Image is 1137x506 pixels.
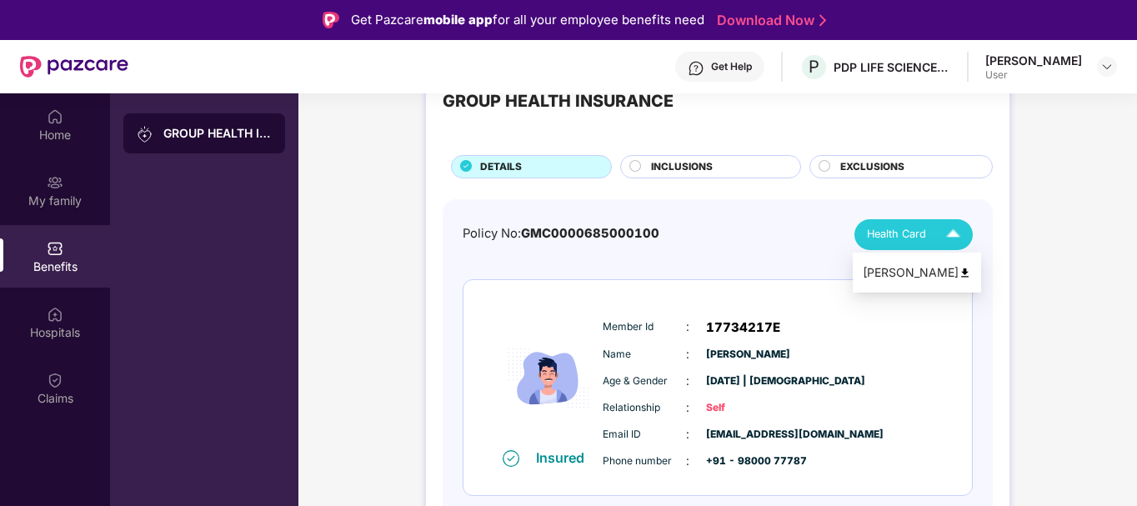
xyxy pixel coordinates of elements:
a: Download Now [717,12,821,29]
span: +91 - 98000 77787 [706,453,789,469]
div: Get Help [711,60,752,73]
img: Icuh8uwCUCF+XjCZyLQsAKiDCM9HiE6CMYmKQaPGkZKaA32CAAACiQcFBJY0IsAAAAASUVORK5CYII= [939,220,968,249]
span: : [686,452,689,470]
span: : [686,398,689,417]
div: PDP LIFE SCIENCE LOGISTICS INDIA PRIVATE LIMITED [834,59,950,75]
span: 17734217E [706,318,780,338]
span: Relationship [603,400,686,416]
span: : [686,345,689,363]
img: svg+xml;base64,PHN2ZyB3aWR0aD0iMjAiIGhlaWdodD0iMjAiIHZpZXdCb3g9IjAgMCAyMCAyMCIgZmlsbD0ibm9uZSIgeG... [47,174,63,191]
div: User [985,68,1082,82]
img: New Pazcare Logo [20,56,128,78]
img: Logo [323,12,339,28]
img: svg+xml;base64,PHN2ZyBpZD0iSG9zcGl0YWxzIiB4bWxucz0iaHR0cDovL3d3dy53My5vcmcvMjAwMC9zdmciIHdpZHRoPS... [47,306,63,323]
div: GROUP HEALTH INSURANCE [443,88,674,114]
span: [DATE] | [DEMOGRAPHIC_DATA] [706,373,789,389]
span: INCLUSIONS [651,159,713,175]
div: [PERSON_NAME] [863,263,971,282]
img: svg+xml;base64,PHN2ZyB3aWR0aD0iMjAiIGhlaWdodD0iMjAiIHZpZXdCb3g9IjAgMCAyMCAyMCIgZmlsbD0ibm9uZSIgeG... [137,126,153,143]
img: svg+xml;base64,PHN2ZyB4bWxucz0iaHR0cDovL3d3dy53My5vcmcvMjAwMC9zdmciIHdpZHRoPSI0OCIgaGVpZ2h0PSI0OC... [959,267,971,279]
div: Insured [536,449,594,466]
span: EXCLUSIONS [840,159,904,175]
span: [EMAIL_ADDRESS][DOMAIN_NAME] [706,427,789,443]
span: Self [706,400,789,416]
span: Phone number [603,453,686,469]
img: svg+xml;base64,PHN2ZyBpZD0iQmVuZWZpdHMiIHhtbG5zPSJodHRwOi8vd3d3LnczLm9yZy8yMDAwL3N2ZyIgd2lkdGg9Ij... [47,240,63,257]
img: svg+xml;base64,PHN2ZyBpZD0iSGVscC0zMngzMiIgeG1sbnM9Imh0dHA6Ly93d3cudzMub3JnLzIwMDAvc3ZnIiB3aWR0aD... [688,60,704,77]
span: : [686,318,689,336]
img: svg+xml;base64,PHN2ZyBpZD0iQ2xhaW0iIHhtbG5zPSJodHRwOi8vd3d3LnczLm9yZy8yMDAwL3N2ZyIgd2lkdGg9IjIwIi... [47,372,63,388]
button: Health Card [854,219,973,250]
span: Age & Gender [603,373,686,389]
span: : [686,372,689,390]
span: Health Card [867,226,926,243]
span: Member Id [603,319,686,335]
span: GMC0000685000100 [521,226,659,241]
strong: mobile app [423,12,493,28]
span: P [809,57,819,77]
div: [PERSON_NAME] [985,53,1082,68]
span: : [686,425,689,443]
img: icon [498,308,599,448]
span: DETAILS [480,159,522,175]
img: svg+xml;base64,PHN2ZyB4bWxucz0iaHR0cDovL3d3dy53My5vcmcvMjAwMC9zdmciIHdpZHRoPSIxNiIgaGVpZ2h0PSIxNi... [503,450,519,467]
div: GROUP HEALTH INSURANCE [163,125,272,142]
span: Name [603,347,686,363]
img: Stroke [819,12,826,29]
img: svg+xml;base64,PHN2ZyBpZD0iSG9tZSIgeG1sbnM9Imh0dHA6Ly93d3cudzMub3JnLzIwMDAvc3ZnIiB3aWR0aD0iMjAiIG... [47,108,63,125]
div: Get Pazcare for all your employee benefits need [351,10,704,30]
div: Policy No: [463,224,659,243]
span: [PERSON_NAME] [706,347,789,363]
img: svg+xml;base64,PHN2ZyBpZD0iRHJvcGRvd24tMzJ4MzIiIHhtbG5zPSJodHRwOi8vd3d3LnczLm9yZy8yMDAwL3N2ZyIgd2... [1100,60,1114,73]
span: Email ID [603,427,686,443]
